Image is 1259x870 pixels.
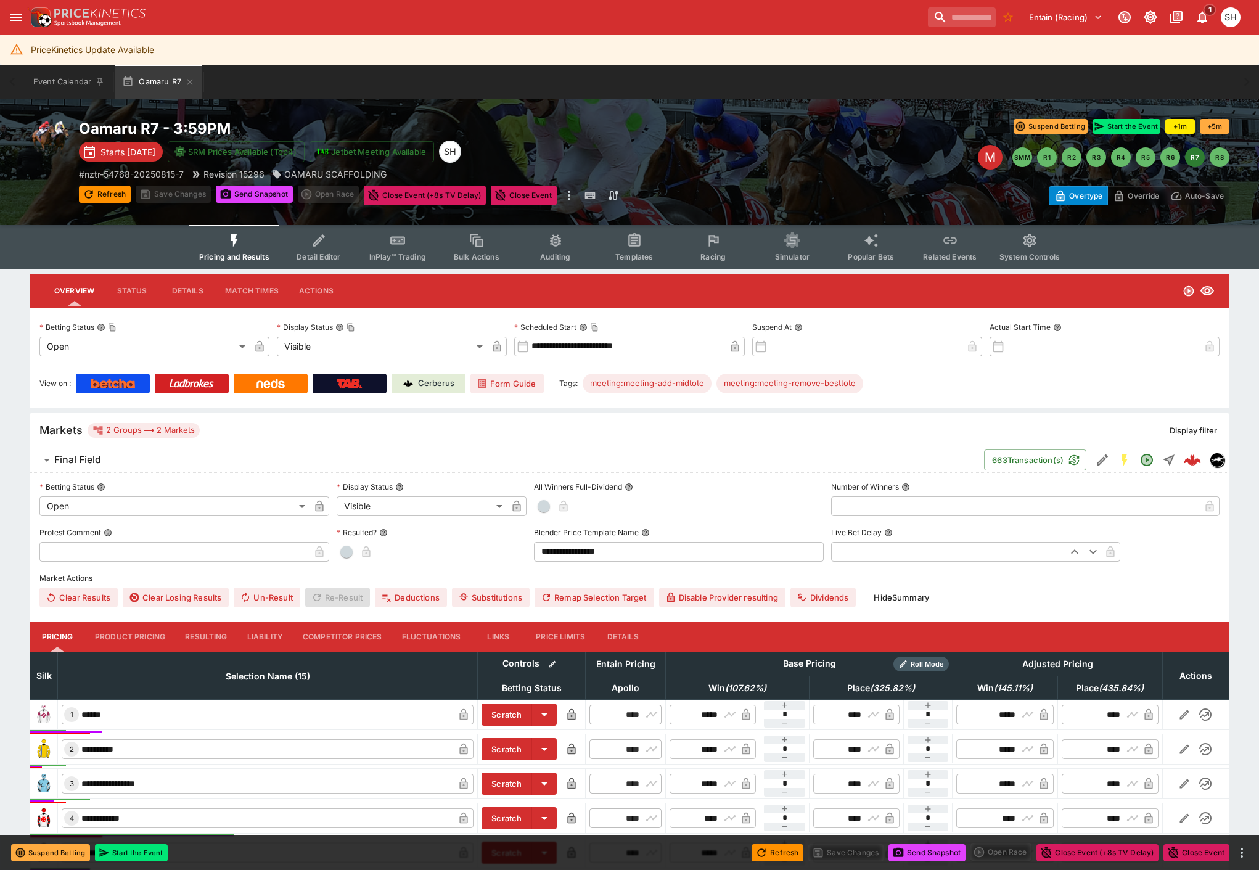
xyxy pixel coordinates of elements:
button: R3 [1086,147,1106,167]
span: meeting:meeting-remove-besttote [716,377,863,390]
button: Close Event (+8s TV Delay) [364,186,486,205]
button: Refresh [752,844,803,861]
th: Adjusted Pricing [953,652,1162,676]
button: Substitutions [452,588,530,607]
button: Product Pricing [85,622,175,652]
th: Actions [1162,652,1229,699]
button: Clear Results [39,588,118,607]
img: PriceKinetics Logo [27,5,52,30]
button: Display StatusCopy To Clipboard [335,323,344,332]
img: logo-cerberus--red.svg [1184,451,1201,469]
th: Controls [478,652,586,676]
button: +1m [1165,119,1195,134]
span: Roll Mode [906,659,949,670]
button: Override [1107,186,1165,205]
div: 2 Groups 2 Markets [92,423,195,438]
p: Actual Start Time [990,322,1051,332]
button: Suspend At [794,323,803,332]
button: Suspend Betting [1014,119,1088,134]
p: Suspend At [752,322,792,332]
p: All Winners Full-Dividend [534,482,622,492]
p: Resulted? [337,527,377,538]
button: SRM Prices Available (Top4) [168,141,305,162]
button: Remap Selection Target [535,588,654,607]
button: Bulk edit [544,656,560,672]
button: Liability [237,622,293,652]
button: R8 [1210,147,1229,167]
button: more [562,186,576,205]
img: TabNZ [337,379,363,388]
h2: Copy To Clipboard [79,119,654,138]
span: Popular Bets [848,252,894,261]
button: Number of Winners [901,483,910,491]
div: Betting Target: cerberus [583,374,712,393]
span: Bulk Actions [454,252,499,261]
button: Jetbet Meeting Available [310,141,434,162]
em: ( 145.11 %) [994,681,1033,696]
p: Override [1128,189,1159,202]
img: runner 2 [34,739,54,759]
button: Disable Provider resulting [659,588,785,607]
div: split button [970,843,1031,861]
button: Actual Start Time [1053,323,1062,332]
label: Market Actions [39,569,1220,588]
label: Tags: [559,374,578,393]
label: View on : [39,374,71,393]
div: Scott Hunt [439,141,461,163]
button: Oamaru R7 [115,65,202,99]
button: Details [160,276,215,306]
span: InPlay™ Trading [369,252,426,261]
button: HideSummary [866,588,937,607]
p: Auto-Save [1185,189,1224,202]
span: excl. Emergencies (134.58%) [964,681,1046,696]
button: Fluctuations [392,622,471,652]
button: R4 [1111,147,1131,167]
p: Starts [DATE] [100,146,155,158]
button: Un-Result [234,588,300,607]
p: Betting Status [39,322,94,332]
button: Scratch [482,807,532,829]
button: open drawer [5,6,27,28]
button: Scratch [482,773,532,795]
p: Blender Price Template Name [534,527,639,538]
p: Live Bet Delay [831,527,882,538]
p: Scheduled Start [514,322,576,332]
button: R2 [1062,147,1081,167]
img: nztr [1210,453,1224,467]
input: search [928,7,996,27]
div: ab34d042-e44b-49c3-883c-aa42cc1d190b [1184,451,1201,469]
em: ( 435.84 %) [1099,681,1144,696]
p: Protest Comment [39,527,101,538]
button: Scratch [482,704,532,726]
button: R1 [1037,147,1057,167]
p: Number of Winners [831,482,899,492]
p: Overtype [1069,189,1102,202]
div: Scott Hunt [1221,7,1241,27]
button: Copy To Clipboard [108,323,117,332]
h5: Markets [39,423,83,437]
span: Racing [700,252,726,261]
svg: Open [1183,285,1195,297]
button: Actions [289,276,344,306]
button: 663Transaction(s) [984,449,1086,470]
img: runner 1 [34,705,54,724]
button: +5m [1200,119,1229,134]
button: All Winners Full-Dividend [625,483,633,491]
a: ab34d042-e44b-49c3-883c-aa42cc1d190b [1180,448,1205,472]
button: Scheduled StartCopy To Clipboard [579,323,588,332]
button: Notifications [1191,6,1213,28]
span: Re-Result [305,588,370,607]
button: Send Snapshot [216,186,293,203]
button: R7 [1185,147,1205,167]
button: Display filter [1162,421,1224,440]
span: System Controls [999,252,1060,261]
button: Straight [1158,449,1180,471]
div: nztr [1210,453,1224,467]
button: Dividends [790,588,856,607]
p: Revision 15296 [203,168,265,181]
span: 2 [67,745,76,753]
th: Silk [30,652,58,699]
button: Live Bet Delay [884,528,893,537]
button: Copy To Clipboard [347,323,355,332]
